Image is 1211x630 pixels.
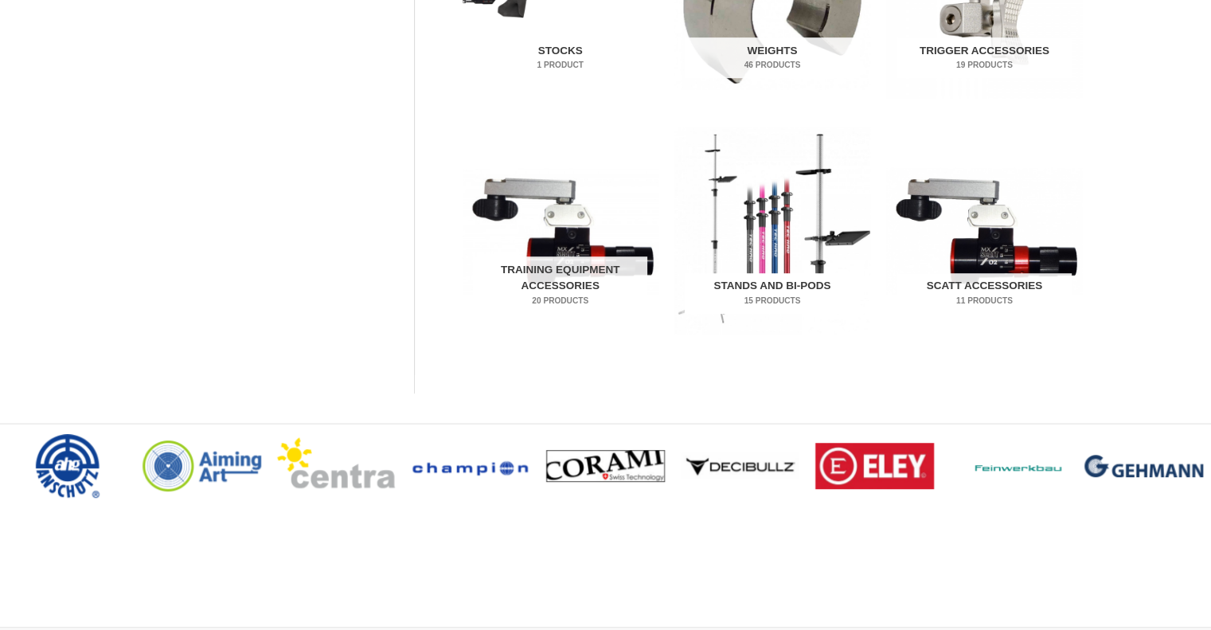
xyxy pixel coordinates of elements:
[463,127,658,333] img: Training Equipment Accessories
[473,256,647,314] h2: Training Equipment Accessories
[685,59,859,71] mark: 46 Products
[473,37,647,79] h2: Stocks
[473,295,647,307] mark: 20 Products
[473,59,647,71] mark: 1 Product
[886,127,1082,333] a: Visit product category SCATT Accessories
[674,127,870,333] a: Visit product category Stands and Bi-pods
[674,127,870,333] img: Stands and Bi-pods
[897,273,1072,315] h2: SCATT Accessories
[685,273,859,315] h2: Stands and Bi-pods
[886,127,1082,333] img: SCATT Accessories
[897,295,1072,307] mark: 11 Products
[463,127,658,333] a: Visit product category Training Equipment Accessories
[815,443,934,489] img: brand logo
[685,37,859,79] h2: Weights
[685,295,859,307] mark: 15 Products
[897,59,1072,71] mark: 19 Products
[897,37,1072,79] h2: Trigger Accessories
